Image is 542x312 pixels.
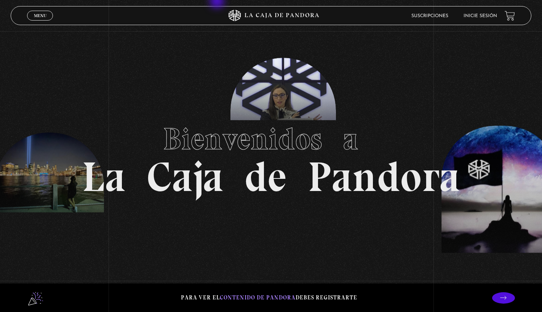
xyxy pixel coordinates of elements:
[181,293,357,303] p: Para ver el debes registrarte
[82,114,460,198] h1: La Caja de Pandora
[464,14,497,18] a: Inicie sesión
[34,13,46,18] span: Menu
[31,20,49,25] span: Cerrar
[163,121,379,157] span: Bienvenidos a
[411,14,448,18] a: Suscripciones
[505,11,515,21] a: View your shopping cart
[220,294,296,301] span: contenido de Pandora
